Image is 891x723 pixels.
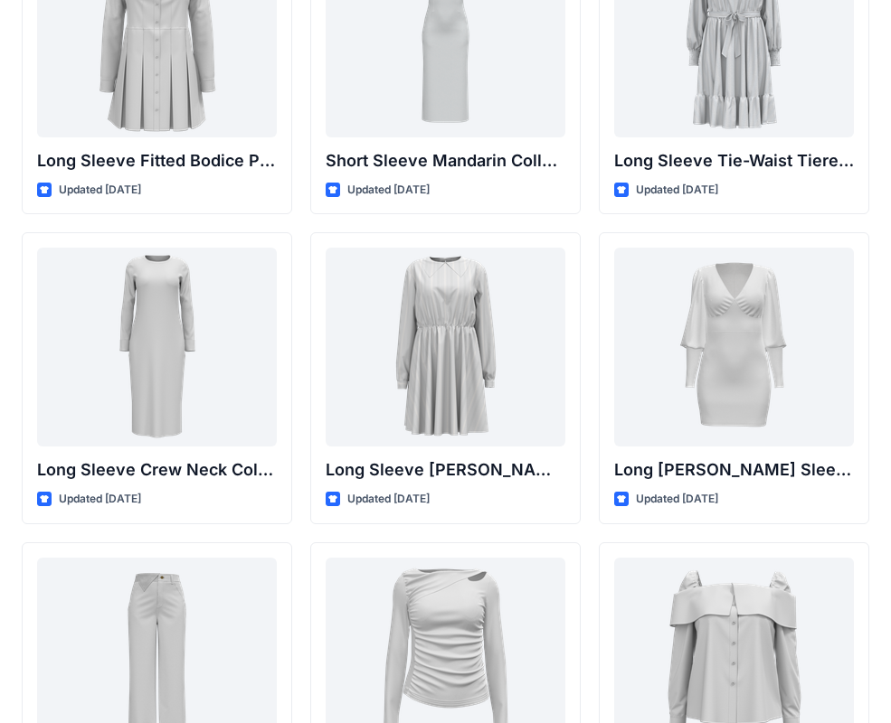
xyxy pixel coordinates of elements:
[59,490,141,509] p: Updated [DATE]
[37,148,277,174] p: Long Sleeve Fitted Bodice Pleated Mini Shirt Dress
[347,181,430,200] p: Updated [DATE]
[614,457,854,483] p: Long [PERSON_NAME] Sleeve Ruched Mini Dress
[37,457,277,483] p: Long Sleeve Crew Neck Column Dress
[614,248,854,446] a: Long Bishop Sleeve Ruched Mini Dress
[37,248,277,446] a: Long Sleeve Crew Neck Column Dress
[326,248,565,446] a: Long Sleeve Peter Pan Collar Gathered Waist Dress
[326,148,565,174] p: Short Sleeve Mandarin Collar Sheath Dress with Floral Appliqué
[59,181,141,200] p: Updated [DATE]
[326,457,565,483] p: Long Sleeve [PERSON_NAME] Collar Gathered Waist Dress
[614,148,854,174] p: Long Sleeve Tie-Waist Tiered Hem Midi Dress
[636,181,718,200] p: Updated [DATE]
[347,490,430,509] p: Updated [DATE]
[636,490,718,509] p: Updated [DATE]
